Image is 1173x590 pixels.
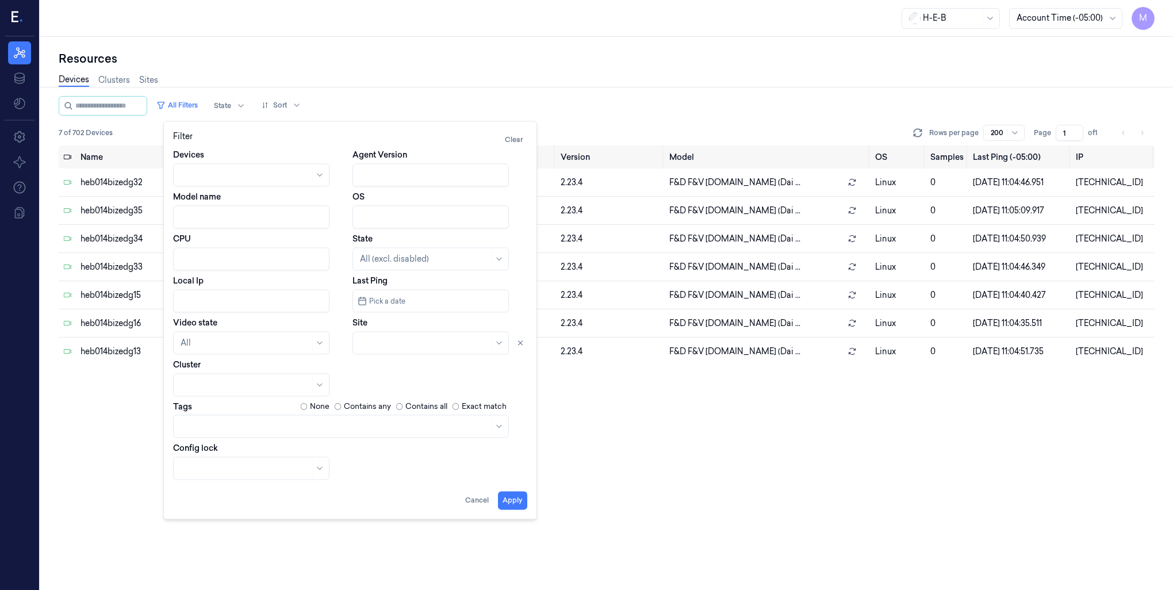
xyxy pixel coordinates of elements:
[1076,346,1150,358] div: [TECHNICAL_ID]
[461,491,493,509] button: Cancel
[76,145,213,168] th: Name
[352,191,365,202] label: OS
[80,317,209,330] div: heb014bizedg16
[352,149,407,160] label: Agent Version
[152,96,202,114] button: All Filters
[1076,233,1150,245] div: [TECHNICAL_ID]
[973,177,1067,189] div: [DATE] 11:04:46.951
[875,177,921,189] p: linux
[973,233,1067,245] div: [DATE] 11:04:50.939
[930,233,964,245] div: 0
[871,145,926,168] th: OS
[930,289,964,301] div: 0
[80,346,209,358] div: heb014bizedg13
[1076,261,1150,273] div: [TECHNICAL_ID]
[556,145,665,168] th: Version
[352,317,367,328] label: Site
[875,261,921,273] p: linux
[173,275,204,286] label: Local Ip
[462,401,507,412] label: Exact match
[59,128,113,138] span: 7 of 702 Devices
[352,289,509,312] button: Pick a date
[405,401,447,412] label: Contains all
[973,205,1067,217] div: [DATE] 11:05:09.917
[310,401,329,412] label: None
[561,177,661,189] div: 2.23.4
[1115,125,1150,141] nav: pagination
[561,233,661,245] div: 2.23.4
[80,261,209,273] div: heb014bizedg33
[80,289,209,301] div: heb014bizedg15
[973,261,1067,273] div: [DATE] 11:04:46.349
[80,177,209,189] div: heb014bizedg32
[352,275,388,286] label: Last Ping
[968,145,1071,168] th: Last Ping (-05:00)
[173,317,217,328] label: Video state
[875,289,921,301] p: linux
[875,205,921,217] p: linux
[1076,177,1150,189] div: [TECHNICAL_ID]
[929,128,979,138] p: Rows per page
[561,317,661,330] div: 2.23.4
[973,289,1067,301] div: [DATE] 11:04:40.427
[875,233,921,245] p: linux
[930,205,964,217] div: 0
[59,51,1155,67] div: Resources
[669,177,800,189] span: F&D F&V [DOMAIN_NAME] (Dai ...
[669,205,800,217] span: F&D F&V [DOMAIN_NAME] (Dai ...
[173,403,192,411] label: Tags
[665,145,871,168] th: Model
[344,401,391,412] label: Contains any
[561,289,661,301] div: 2.23.4
[926,145,968,168] th: Samples
[173,359,201,370] label: Cluster
[669,289,800,301] span: F&D F&V [DOMAIN_NAME] (Dai ...
[930,317,964,330] div: 0
[875,317,921,330] p: linux
[59,74,89,87] a: Devices
[352,233,373,244] label: State
[173,191,221,202] label: Model name
[1076,289,1150,301] div: [TECHNICAL_ID]
[973,346,1067,358] div: [DATE] 11:04:51.735
[561,205,661,217] div: 2.23.4
[561,346,661,358] div: 2.23.4
[173,442,218,454] label: Config lock
[80,233,209,245] div: heb014bizedg34
[930,261,964,273] div: 0
[1132,7,1155,30] button: M
[1034,128,1051,138] span: Page
[669,233,800,245] span: F&D F&V [DOMAIN_NAME] (Dai ...
[930,177,964,189] div: 0
[498,491,527,509] button: Apply
[930,346,964,358] div: 0
[669,261,800,273] span: F&D F&V [DOMAIN_NAME] (Dai ...
[973,317,1067,330] div: [DATE] 11:04:35.511
[669,317,800,330] span: F&D F&V [DOMAIN_NAME] (Dai ...
[139,74,158,86] a: Sites
[500,131,527,149] button: Clear
[1076,205,1150,217] div: [TECHNICAL_ID]
[367,296,405,307] span: Pick a date
[1076,317,1150,330] div: [TECHNICAL_ID]
[1071,145,1155,168] th: IP
[1088,128,1106,138] span: of 1
[173,149,204,160] label: Devices
[173,233,191,244] label: CPU
[98,74,130,86] a: Clusters
[80,205,209,217] div: heb014bizedg35
[173,131,527,149] div: Filter
[669,346,800,358] span: F&D F&V [DOMAIN_NAME] (Dai ...
[875,346,921,358] p: linux
[561,261,661,273] div: 2.23.4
